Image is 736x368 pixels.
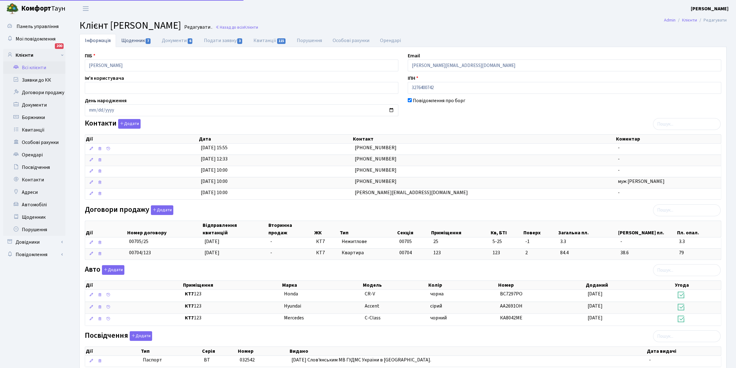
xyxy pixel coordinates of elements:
span: - [620,238,674,245]
b: КТ7 [185,290,194,297]
a: Довідники [3,236,65,248]
span: Панель управління [17,23,59,30]
th: Дата видачі [647,347,721,356]
span: - [618,144,620,151]
span: 79 [679,249,719,256]
span: Accent [365,303,379,309]
a: Додати [100,264,124,275]
span: [DATE] [588,303,603,309]
label: Посвідчення [85,331,152,341]
span: 3 [237,38,242,44]
span: [PHONE_NUMBER] [355,167,397,174]
span: Hyundai [284,303,301,309]
th: Тип [339,221,397,237]
span: сірий [430,303,442,309]
label: Email [408,52,420,60]
label: Договори продажу [85,205,173,215]
span: 032542 [240,356,255,363]
span: 00704/123 [129,249,151,256]
th: Загальна пл. [558,221,618,237]
span: BC7297PO [500,290,523,297]
a: Документи [156,34,198,47]
th: Дії [85,281,182,289]
th: Марка [281,281,362,289]
div: 200 [55,43,64,49]
span: - [618,189,620,196]
span: [DATE] 10:00 [201,167,228,174]
span: 25 [433,238,438,245]
span: CR-V [365,290,375,297]
a: Посвідчення [3,161,65,174]
a: Адреси [3,186,65,198]
span: 84.4 [560,249,615,256]
input: Пошук... [653,330,721,342]
a: Особові рахунки [3,136,65,149]
a: Орендарі [375,34,406,47]
span: [DATE] [204,238,219,245]
span: 123 [185,314,279,322]
span: Клієнт [PERSON_NAME] [79,18,181,33]
a: Додати [128,330,152,341]
label: Авто [85,265,124,275]
span: АА2691OH [500,303,523,309]
a: Клієнти [682,17,697,23]
th: Номер [237,347,289,356]
th: Видано [289,347,647,356]
a: Заявки до КК [3,74,65,86]
span: 123 [493,249,520,256]
input: Пошук... [653,264,721,276]
b: КТ7 [185,303,194,309]
img: logo.png [6,2,19,15]
th: Дії [85,347,140,356]
label: ПІБ [85,52,95,60]
a: Додати [117,118,141,129]
a: Щоденник [116,34,156,47]
span: 123 [185,290,279,298]
span: Клієнти [244,24,258,30]
span: C-Class [365,314,381,321]
span: [PERSON_NAME][EMAIL_ADDRESS][DOMAIN_NAME] [355,189,468,196]
label: Контакти [85,119,141,129]
span: - [649,356,651,363]
input: Пошук... [653,118,721,130]
span: - [270,238,272,245]
button: Переключити навігацію [78,3,94,14]
span: Honda [284,290,298,297]
th: Номер договору [127,221,202,237]
a: Договори продажу [3,86,65,99]
span: [DATE] 10:00 [201,178,228,185]
span: 7 [146,38,151,44]
button: Посвідчення [130,331,152,341]
span: КТ7 [316,238,337,245]
th: Приміщення [182,281,281,289]
span: 2 [525,249,555,256]
li: Редагувати [697,17,727,24]
span: [PHONE_NUMBER] [355,178,397,185]
span: 3.3 [560,238,615,245]
th: Кв, БТІ [490,221,523,237]
span: -1 [525,238,555,245]
th: Серія [201,347,237,356]
a: Автомобілі [3,198,65,211]
th: Дата [198,135,353,143]
button: Авто [102,265,124,275]
span: 38.6 [620,249,674,256]
span: [DATE] [204,249,219,256]
a: [PERSON_NAME] [691,5,729,12]
span: Mercedes [284,314,304,321]
span: 115 [277,38,286,44]
label: День народження [85,97,127,104]
th: Тип [140,347,201,356]
th: Номер [498,281,585,289]
span: - [270,249,272,256]
span: 00704 [399,249,412,256]
th: Колір [428,281,498,289]
span: Мої повідомлення [16,36,55,42]
span: Нежитлове [342,238,394,245]
a: Повідомлення [3,248,65,261]
a: Клієнти [3,49,65,61]
a: Додати [149,204,173,215]
button: Контакти [118,119,141,129]
label: ІПН [408,74,418,82]
th: Секція [397,221,431,237]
